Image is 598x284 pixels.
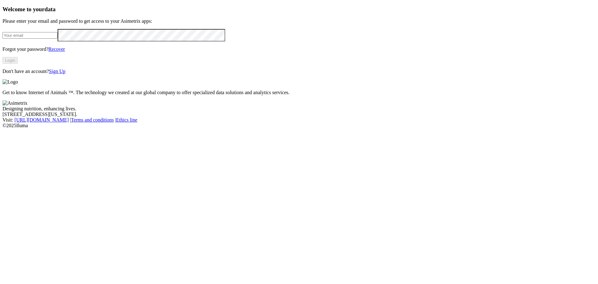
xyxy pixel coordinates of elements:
[2,46,596,52] p: Forgot your password?
[48,46,65,52] a: Recover
[2,6,596,13] h3: Welcome to your
[2,18,596,24] p: Please enter your email and password to get access to your Asimetrix apps:
[2,32,58,39] input: Your email
[49,69,65,74] a: Sign Up
[116,117,137,123] a: Ethics line
[2,117,596,123] div: Visit : | |
[2,69,596,74] p: Don't have an account?
[45,6,55,12] span: data
[2,123,596,128] div: © 2025 Iluma
[2,90,596,95] p: Get to know Internet of Animals ™. The technology we created at our global company to offer speci...
[71,117,114,123] a: Terms and conditions
[15,117,69,123] a: [URL][DOMAIN_NAME]
[2,112,596,117] div: [STREET_ADDRESS][US_STATE].
[2,100,27,106] img: Asimetrix
[2,57,18,64] button: Login
[2,79,18,85] img: Logo
[2,106,596,112] div: Designing nutrition, enhancing lives.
